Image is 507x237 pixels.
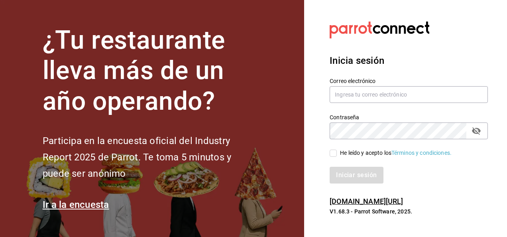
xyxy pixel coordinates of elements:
[330,207,488,215] p: V1.68.3 - Parrot Software, 2025.
[43,199,109,210] a: Ir a la encuesta
[330,86,488,103] input: Ingresa tu correo electrónico
[43,133,258,182] h2: Participa en la encuesta oficial del Industry Report 2025 de Parrot. Te toma 5 minutos y puede se...
[391,150,452,156] a: Términos y condiciones.
[330,197,403,205] a: [DOMAIN_NAME][URL]
[330,78,488,83] label: Correo electrónico
[470,124,483,138] button: passwordField
[330,53,488,68] h3: Inicia sesión
[43,25,258,117] h1: ¿Tu restaurante lleva más de un año operando?
[330,114,488,120] label: Contraseña
[340,149,452,157] div: He leído y acepto los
